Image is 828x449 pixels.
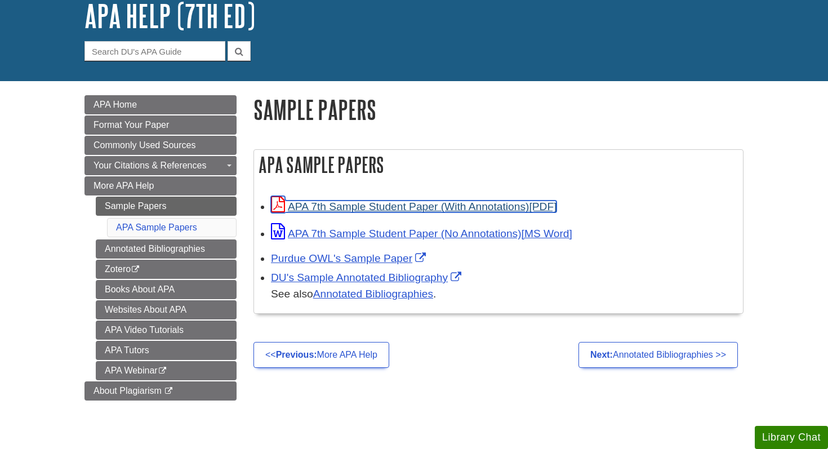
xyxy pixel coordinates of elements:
div: Guide Page Menu [84,95,237,401]
button: Library Chat [755,426,828,449]
a: Link opens in new window [271,272,464,283]
a: Annotated Bibliographies [313,288,433,300]
a: Sample Papers [96,197,237,216]
a: Annotated Bibliographies [96,239,237,259]
a: Link opens in new window [271,228,572,239]
span: Format Your Paper [94,120,169,130]
i: This link opens in a new window [131,266,140,273]
a: Your Citations & References [84,156,237,175]
a: APA Sample Papers [116,223,197,232]
strong: Next: [590,350,613,359]
a: Books About APA [96,280,237,299]
a: APA Video Tutorials [96,321,237,340]
span: APA Home [94,100,137,109]
a: APA Tutors [96,341,237,360]
strong: Previous: [276,350,317,359]
h1: Sample Papers [253,95,744,124]
a: Link opens in new window [271,201,557,212]
span: About Plagiarism [94,386,162,395]
a: More APA Help [84,176,237,195]
a: Zotero [96,260,237,279]
a: Format Your Paper [84,115,237,135]
a: APA Webinar [96,361,237,380]
span: Your Citations & References [94,161,206,170]
a: Next:Annotated Bibliographies >> [578,342,738,368]
i: This link opens in a new window [158,367,167,375]
a: About Plagiarism [84,381,237,401]
span: Commonly Used Sources [94,140,195,150]
a: Commonly Used Sources [84,136,237,155]
span: More APA Help [94,181,154,190]
div: See also . [271,286,737,303]
h2: APA Sample Papers [254,150,743,180]
a: Link opens in new window [271,252,429,264]
i: This link opens in a new window [164,388,173,395]
a: Websites About APA [96,300,237,319]
a: APA Home [84,95,237,114]
input: Search DU's APA Guide [84,41,225,61]
a: <<Previous:More APA Help [253,342,389,368]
